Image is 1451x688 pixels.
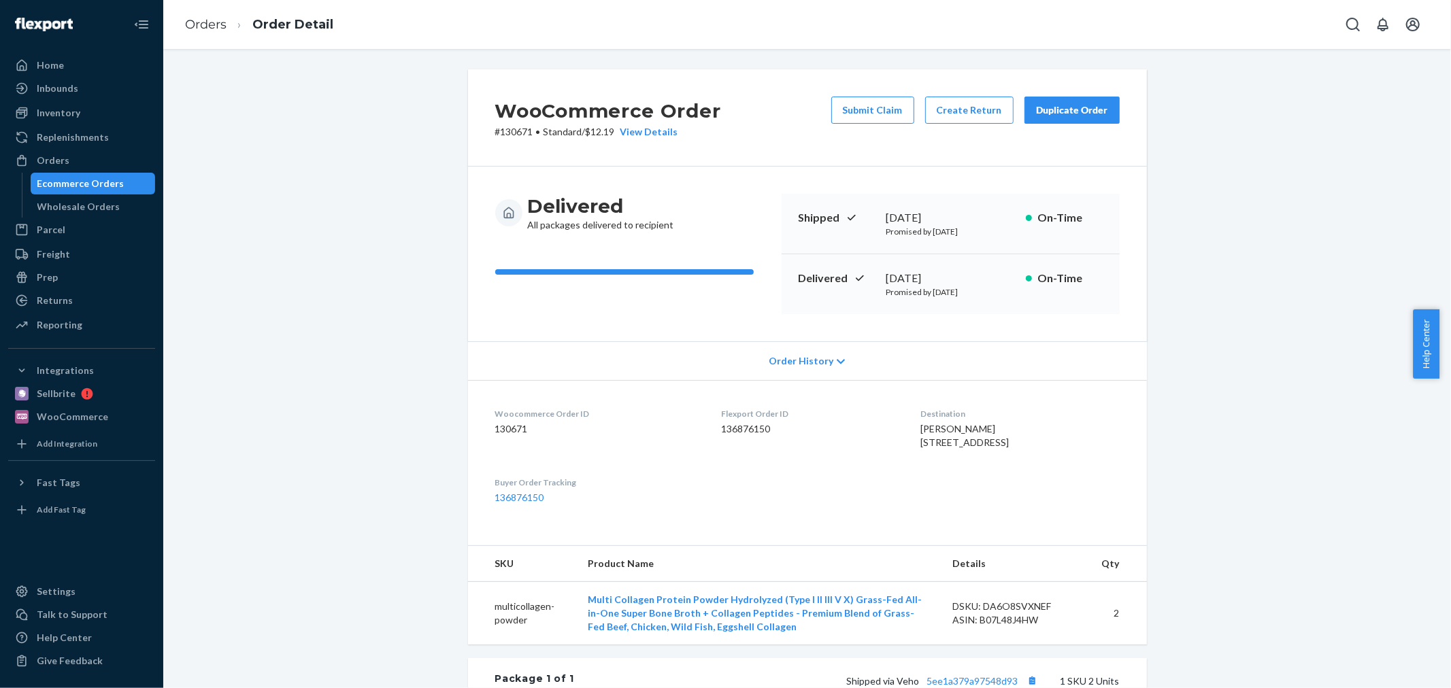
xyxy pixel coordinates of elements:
th: Qty [1090,546,1146,582]
p: On-Time [1037,210,1103,226]
div: Reporting [37,318,82,332]
div: Prep [37,271,58,284]
a: Add Fast Tag [8,499,155,521]
a: Parcel [8,219,155,241]
span: [PERSON_NAME] [STREET_ADDRESS] [921,423,1010,448]
a: Order Detail [252,17,333,32]
div: Add Fast Tag [37,504,86,515]
div: Settings [37,585,76,598]
button: Open account menu [1399,11,1427,38]
div: DSKU: DA6O8SVXNEF [952,600,1080,613]
button: Close Navigation [128,11,155,38]
p: Delivered [798,271,875,286]
span: Order History [769,354,833,368]
a: 5ee1a379a97548d93 [927,675,1018,687]
p: Promised by [DATE] [886,286,1015,298]
a: Prep [8,266,155,288]
div: All packages delivered to recipient [528,194,674,232]
button: Open Search Box [1339,11,1367,38]
p: Shipped [798,210,875,226]
button: Help Center [1413,309,1439,379]
a: Settings [8,581,155,602]
dt: Woocommerce Order ID [495,408,700,419]
a: Inventory [8,102,155,124]
dt: Flexport Order ID [722,408,899,419]
div: Home [37,58,64,72]
div: Freight [37,247,70,261]
a: Returns [8,290,155,311]
p: Promised by [DATE] [886,226,1015,237]
a: Orders [185,17,227,32]
div: Help Center [37,631,92,644]
ol: breadcrumbs [174,5,344,45]
dt: Destination [921,408,1120,419]
div: WooCommerce [37,410,108,424]
div: Returns [37,294,73,307]
a: Inbounds [8,78,155,99]
div: Replenishments [37,131,109,144]
button: Give Feedback [8,650,155,672]
div: Inventory [37,106,80,120]
dd: 130671 [495,422,700,436]
a: Freight [8,243,155,265]
a: 136876150 [495,492,544,503]
div: [DATE] [886,271,1015,286]
div: Talk to Support [37,608,107,621]
a: Multi Collagen Protein Powder Hydrolyzed (Type I II III V X) Grass-Fed All-in-One Super Bone Brot... [588,594,922,632]
button: View Details [615,125,678,139]
button: Submit Claim [831,97,914,124]
button: Open notifications [1369,11,1397,38]
button: Create Return [925,97,1014,124]
th: Details [941,546,1091,582]
dt: Buyer Order Tracking [495,477,700,488]
button: Duplicate Order [1024,97,1120,124]
div: ASIN: B07L48J4HW [952,613,1080,627]
a: Ecommerce Orders [31,173,156,194]
button: Integrations [8,360,155,381]
p: # 130671 / $12.19 [495,125,721,139]
div: Sellbrite [37,387,76,400]
div: Give Feedback [37,654,103,668]
h3: Delivered [528,194,674,218]
span: • [536,126,541,137]
div: Integrations [37,364,94,377]
img: Flexport logo [15,18,73,31]
dd: 136876150 [722,422,899,436]
p: On-Time [1037,271,1103,286]
a: Reporting [8,314,155,336]
a: Add Integration [8,433,155,455]
div: Wholesale Orders [37,200,120,213]
a: Sellbrite [8,383,155,405]
th: SKU [468,546,578,582]
div: Parcel [37,223,65,237]
div: Add Integration [37,438,97,449]
span: Standard [544,126,582,137]
span: Shipped via Veho [847,675,1041,687]
a: Replenishments [8,126,155,148]
a: Help Center [8,627,155,649]
a: Orders [8,150,155,171]
div: Inbounds [37,82,78,95]
td: multicollagen-powder [468,582,578,645]
td: 2 [1090,582,1146,645]
h2: WooCommerce Order [495,97,721,125]
div: Duplicate Order [1036,103,1108,117]
div: Orders [37,154,69,167]
a: Wholesale Orders [31,196,156,218]
a: Home [8,54,155,76]
button: Fast Tags [8,472,155,494]
a: WooCommerce [8,406,155,428]
div: [DATE] [886,210,1015,226]
div: Ecommerce Orders [37,177,124,190]
th: Product Name [577,546,941,582]
div: Fast Tags [37,476,80,489]
a: Talk to Support [8,604,155,625]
